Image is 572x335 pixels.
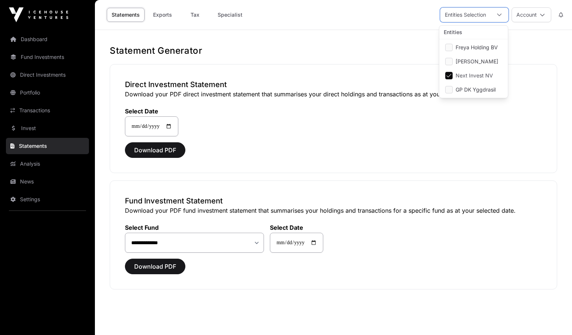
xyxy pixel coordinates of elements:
span: Download PDF [134,262,176,271]
a: Settings [6,191,89,208]
ul: Option List [439,39,508,98]
a: Exports [148,8,177,22]
a: Analysis [6,156,89,172]
span: Download PDF [134,146,176,155]
label: Select Date [125,107,178,115]
a: Download PDF [125,150,185,157]
div: Entities Selection [440,8,490,22]
li: Next Invest NV [441,69,506,82]
h1: Statement Generator [110,45,557,57]
span: Next Invest NV [456,73,493,78]
a: Dashboard [6,31,89,47]
li: Erwin De Keyser [441,55,506,68]
a: News [6,173,89,190]
li: GP DK Yggdrasil [441,83,506,96]
label: Select Fund [125,224,264,231]
h3: Fund Investment Statement [125,196,542,206]
li: Freya Holding BV [441,41,506,54]
a: Statements [107,8,145,22]
span: [PERSON_NAME] [456,59,498,64]
a: Download PDF [125,266,185,273]
a: Specialist [213,8,247,22]
img: Icehouse Ventures Logo [9,7,68,22]
a: Transactions [6,102,89,119]
button: Account [512,7,551,22]
button: Download PDF [125,259,185,274]
a: Invest [6,120,89,136]
div: Entities [439,26,508,39]
a: Direct Investments [6,67,89,83]
a: Fund Investments [6,49,89,65]
a: Tax [180,8,210,22]
a: Statements [6,138,89,154]
span: GP DK Yggdrasil [456,87,496,92]
iframe: Chat Widget [535,299,572,335]
button: Download PDF [125,142,185,158]
a: Portfolio [6,84,89,101]
h3: Direct Investment Statement [125,79,542,90]
span: Freya Holding BV [456,45,498,50]
p: Download your PDF fund investment statement that summarises your holdings and transactions for a ... [125,206,542,215]
label: Select Date [270,224,323,231]
p: Download your PDF direct investment statement that summarises your direct holdings and transactio... [125,90,542,99]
